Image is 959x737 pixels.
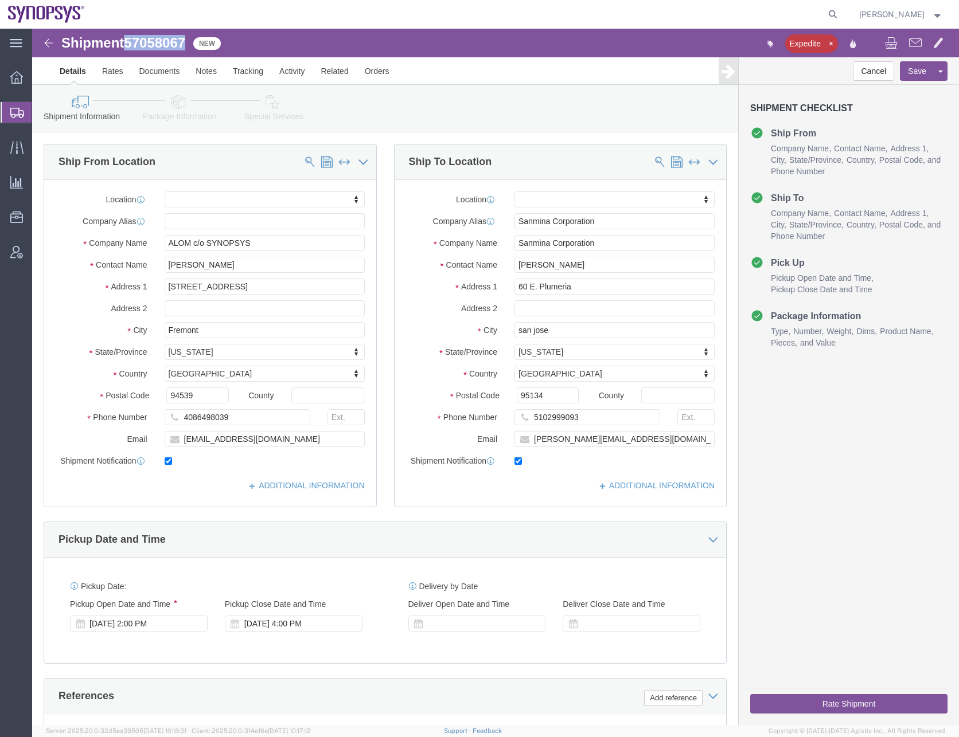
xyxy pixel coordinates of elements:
span: [DATE] 10:18:31 [143,727,186,734]
iframe: FS Legacy Container [32,29,959,725]
span: Server: 2025.20.0-32d5ea39505 [46,727,186,734]
span: Client: 2025.20.0-314a16e [192,727,311,734]
button: [PERSON_NAME] [859,7,944,21]
a: Support [444,727,473,734]
span: [DATE] 10:17:12 [268,727,311,734]
a: Feedback [473,727,502,734]
img: logo [8,6,85,23]
span: Rafael Chacon [859,8,925,21]
span: Copyright © [DATE]-[DATE] Agistix Inc., All Rights Reserved [769,726,945,736]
